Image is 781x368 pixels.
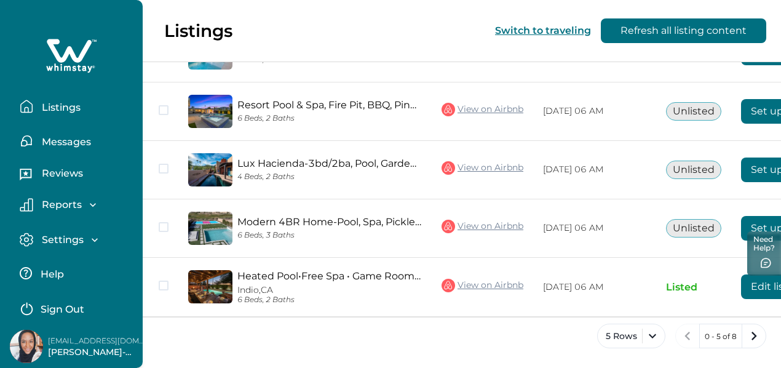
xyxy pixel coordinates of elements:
p: [PERSON_NAME]-[PERSON_NAME] [48,346,146,359]
button: Unlisted [666,161,721,179]
p: Reviews [38,167,83,180]
p: 6 Beds, 2 Baths [237,295,422,305]
p: Listed [666,281,721,294]
p: [EMAIL_ADDRESS][DOMAIN_NAME] [48,335,146,347]
p: [DATE] 06 AM [543,164,646,176]
img: propertyImage_Modern 4BR Home-Pool, Spa, Pickleball & Game Loft [188,212,232,245]
p: 0 - 5 of 8 [705,330,737,343]
button: Unlisted [666,102,721,121]
img: propertyImage_Lux Hacienda-3bd/2ba, Pool, Garden, & Views [188,153,232,186]
button: Help [20,261,129,286]
p: Listings [38,102,81,114]
button: Switch to traveling [495,25,591,36]
p: Reports [38,199,82,211]
p: [DATE] 06 AM [543,281,646,294]
button: Messages [20,129,133,153]
p: [DATE] 06 AM [543,105,646,118]
button: previous page [675,324,700,348]
button: next page [742,324,766,348]
button: Refresh all listing content [601,18,766,43]
p: 6 Beds, 2 Baths [237,114,422,123]
p: Listings [164,20,232,41]
a: Modern 4BR Home-Pool, Spa, Pickleball & Game Loft [237,216,422,228]
a: View on Airbnb [442,218,523,234]
p: 4 Beds, 2 Baths [237,172,422,182]
button: Reviews [20,163,133,188]
a: Lux Hacienda-3bd/2ba, Pool, Garden, & Views [237,158,422,169]
p: Indio, CA [237,285,422,295]
img: propertyImage_Resort Pool & Spa, Fire Pit, BBQ, Ping Pong [188,95,232,128]
p: Sign Out [41,303,84,316]
a: View on Airbnb [442,102,523,118]
button: Settings [20,233,133,247]
a: View on Airbnb [442,160,523,176]
img: propertyImage_Heated Pool•Free Spa • Game Room • Fire Pit • BBQ [188,270,232,303]
button: Sign Out [20,295,129,320]
a: View on Airbnb [442,278,523,294]
p: 6 Beds, 3 Baths [237,231,422,240]
a: Heated Pool•Free Spa • Game Room • Fire Pit • BBQ [237,270,422,282]
button: Unlisted [666,219,721,238]
button: Reports [20,198,133,212]
p: [DATE] 06 AM [543,222,646,234]
button: 5 Rows [597,324,665,348]
img: Whimstay Host [10,330,43,363]
button: 0 - 5 of 8 [699,324,742,348]
a: Resort Pool & Spa, Fire Pit, BBQ, Ping Pong [237,99,422,111]
p: Settings [38,234,84,246]
button: Listings [20,94,133,119]
p: Messages [38,136,91,148]
p: Help [37,268,64,281]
